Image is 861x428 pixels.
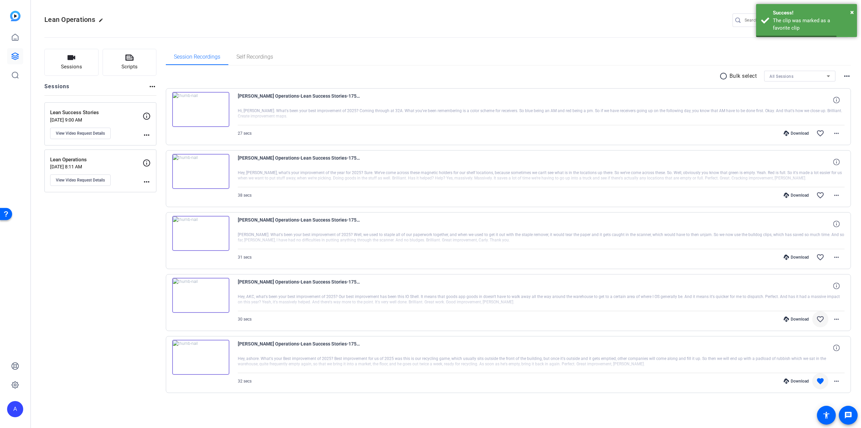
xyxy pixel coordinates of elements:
span: Self Recordings [236,54,273,60]
mat-icon: favorite_border [816,315,824,323]
input: Search [745,16,805,24]
div: Download [780,255,812,260]
div: Download [780,131,812,136]
div: The clip was marked as a favorite clip [773,17,852,32]
img: thumb-nail [172,92,229,127]
mat-icon: more_horiz [143,178,151,186]
div: Download [780,378,812,384]
mat-icon: edit [99,18,107,26]
button: Close [850,7,854,17]
mat-icon: favorite [816,377,824,385]
img: thumb-nail [172,154,229,189]
mat-icon: more_horiz [832,191,840,199]
mat-icon: favorite_border [816,129,824,137]
button: Sessions [44,49,99,76]
mat-icon: accessibility [822,411,830,419]
span: Scripts [121,63,138,71]
p: [DATE] 8:11 AM [50,164,143,169]
h2: Sessions [44,83,70,95]
button: Scripts [103,49,157,76]
mat-icon: radio_button_unchecked [719,72,729,80]
span: [PERSON_NAME] Operations-Lean Success Stories-1759143250032-webcam [238,340,362,356]
img: blue-gradient.svg [10,11,21,21]
div: Download [780,317,812,322]
span: 38 secs [238,193,252,198]
img: thumb-nail [172,216,229,251]
span: All Sessions [770,74,793,79]
mat-icon: more_horiz [832,129,840,137]
span: [PERSON_NAME] Operations-Lean Success Stories-1759828499644-webcam [238,154,362,170]
span: Sessions [61,63,82,71]
p: Lean Operations [50,156,143,164]
span: 30 secs [238,317,252,322]
mat-icon: message [844,411,852,419]
mat-icon: more_horiz [832,377,840,385]
mat-icon: favorite_border [816,191,824,199]
span: 27 secs [238,131,252,136]
img: thumb-nail [172,340,229,375]
div: Download [780,193,812,198]
span: [PERSON_NAME] Operations-Lean Success Stories-1759223447250-webcam [238,278,362,294]
button: View Video Request Details [50,128,111,139]
span: View Video Request Details [56,177,105,183]
span: 32 secs [238,379,252,384]
p: [DATE] 9:00 AM [50,117,143,123]
mat-icon: more_horiz [148,83,156,91]
div: A [7,401,23,417]
span: [PERSON_NAME] Operations-Lean Success Stories-1759307734266-webcam [238,216,362,232]
p: Bulk select [729,72,757,80]
mat-icon: more_horiz [143,131,151,139]
span: × [850,8,854,16]
span: Session Recordings [174,54,220,60]
button: View Video Request Details [50,174,111,186]
span: 31 secs [238,255,252,260]
mat-icon: favorite_border [816,253,824,261]
mat-icon: more_horiz [832,253,840,261]
p: Lean Success Stories [50,109,143,117]
img: thumb-nail [172,278,229,313]
span: [PERSON_NAME] Operations-Lean Success Stories-1759829373686-webcam [238,92,362,108]
mat-icon: more_horiz [832,315,840,323]
span: View Video Request Details [56,131,105,136]
span: Lean Operations [44,15,95,24]
mat-icon: more_horiz [843,72,851,80]
div: Success! [773,9,852,17]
